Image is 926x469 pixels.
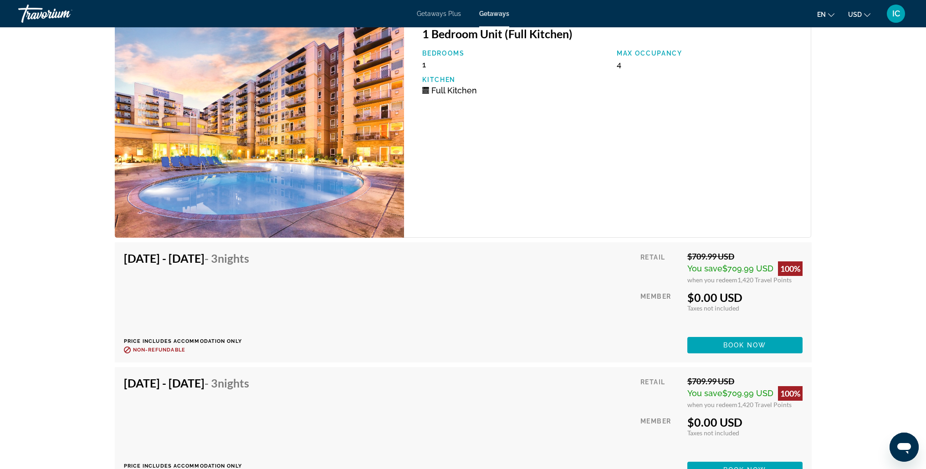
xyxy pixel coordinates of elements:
[817,11,826,18] span: en
[422,27,802,41] h3: 1 Bedroom Unit (Full Kitchen)
[848,11,862,18] span: USD
[884,4,908,23] button: User Menu
[687,401,737,408] span: when you redeem
[205,376,249,390] span: - 3
[479,10,509,17] a: Getaways
[817,8,834,21] button: Change language
[640,376,680,408] div: Retail
[687,388,722,398] span: You save
[124,338,256,344] p: Price includes accommodation only
[687,264,722,273] span: You save
[687,429,739,437] span: Taxes not included
[431,86,477,95] span: Full Kitchen
[124,251,249,265] h4: [DATE] - [DATE]
[124,376,249,390] h4: [DATE] - [DATE]
[218,376,249,390] span: Nights
[422,76,608,83] p: Kitchen
[687,276,737,284] span: when you redeem
[687,291,803,304] div: $0.00 USD
[124,463,256,469] p: Price includes accommodation only
[778,261,803,276] div: 100%
[687,415,803,429] div: $0.00 USD
[737,401,792,408] span: 1,420 Travel Points
[640,291,680,330] div: Member
[687,376,803,386] div: $709.99 USD
[218,251,249,265] span: Nights
[687,304,739,312] span: Taxes not included
[687,337,803,353] button: Book now
[737,276,792,284] span: 1,420 Travel Points
[722,388,773,398] span: $709.99 USD
[778,386,803,401] div: 100%
[422,60,426,69] span: 1
[133,347,185,353] span: Non-refundable
[18,2,109,25] a: Travorium
[640,251,680,284] div: Retail
[687,251,803,261] div: $709.99 USD
[722,264,773,273] span: $709.99 USD
[723,342,767,349] span: Book now
[422,50,608,57] p: Bedrooms
[205,251,249,265] span: - 3
[892,9,900,18] span: IC
[617,60,621,69] span: 4
[640,415,680,455] div: Member
[848,8,870,21] button: Change currency
[617,50,802,57] p: Max Occupancy
[890,433,919,462] iframe: Button to launch messaging window
[115,17,404,238] img: 7601O01X.jpg
[417,10,461,17] a: Getaways Plus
